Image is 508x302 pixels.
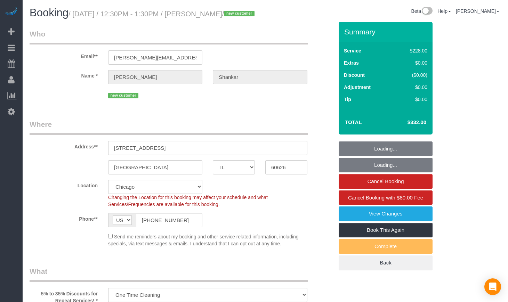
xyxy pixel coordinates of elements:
a: Help [437,8,451,14]
span: Send me reminders about my booking and other service related information, including specials, via... [108,234,299,246]
img: New interface [421,7,433,16]
label: Location [24,180,103,189]
label: Name * [24,70,103,79]
a: Cancel Booking [339,174,433,189]
legend: What [30,266,308,282]
img: Automaid Logo [4,7,18,17]
label: Extras [344,59,359,66]
a: Book This Again [339,223,433,237]
span: Cancel Booking with $80.00 Fee [348,195,423,201]
a: View Changes [339,206,433,221]
h4: $332.00 [387,120,426,125]
a: Back [339,255,433,270]
div: $0.00 [395,59,427,66]
span: new customer [224,11,254,16]
h3: Summary [344,28,429,36]
strong: Total [345,119,362,125]
span: Booking [30,7,68,19]
div: $0.00 [395,84,427,91]
div: $0.00 [395,96,427,103]
legend: Where [30,119,308,135]
a: Beta [411,8,433,14]
input: First Name** [108,70,202,84]
small: / [DATE] / 12:30PM - 1:30PM / [PERSON_NAME] [68,10,257,18]
span: new customer [108,93,138,98]
a: [PERSON_NAME] [456,8,499,14]
div: ($0.00) [395,72,427,79]
span: / [222,10,257,18]
input: Zip Code** [265,160,307,174]
span: Changing the Location for this booking may affect your schedule and what Services/Frequencies are... [108,195,268,207]
input: Last Name* [213,70,307,84]
label: Discount [344,72,365,79]
a: Cancel Booking with $80.00 Fee [339,190,433,205]
div: $228.00 [395,47,427,54]
legend: Who [30,29,308,44]
label: Service [344,47,361,54]
label: Tip [344,96,351,103]
div: Open Intercom Messenger [484,278,501,295]
label: Adjustment [344,84,371,91]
